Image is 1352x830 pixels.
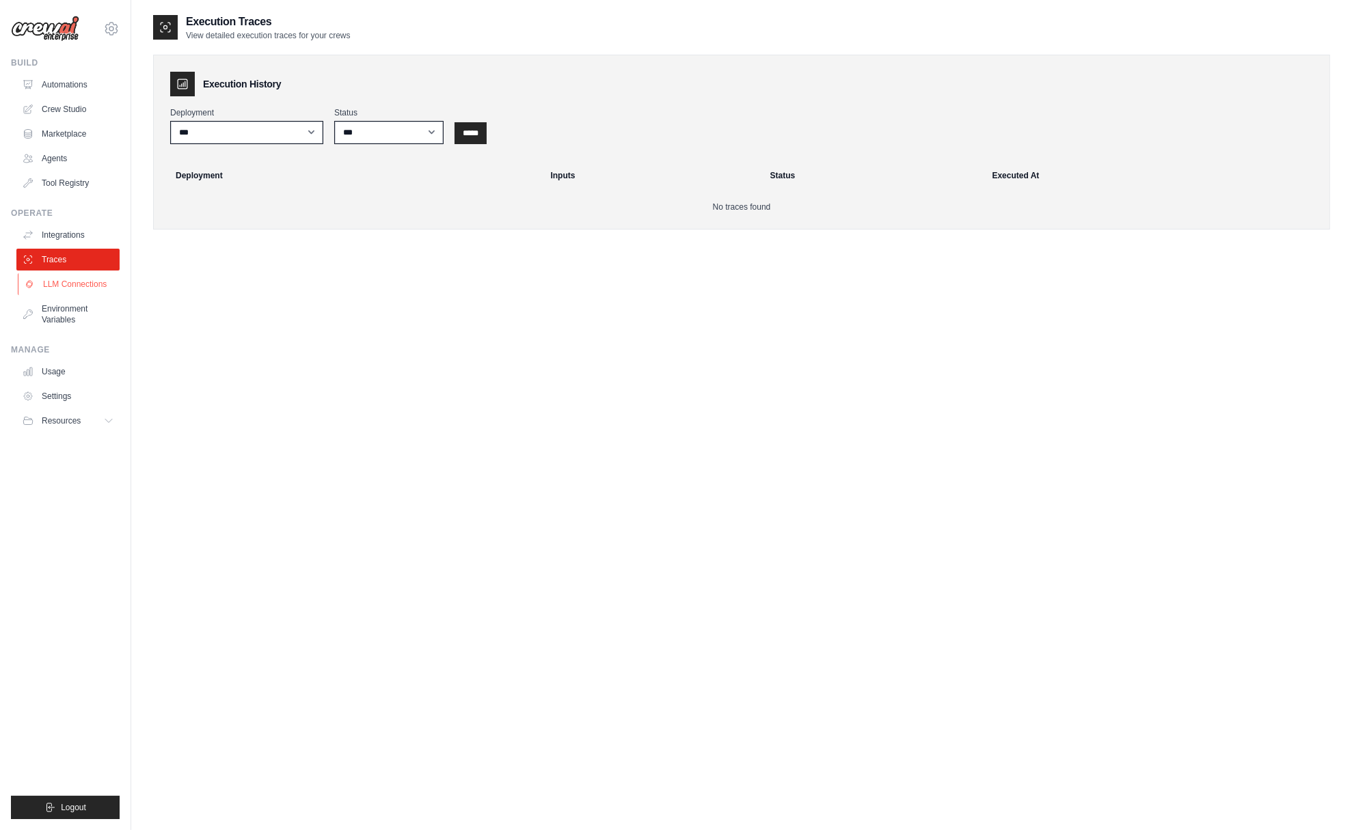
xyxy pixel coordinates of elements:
[16,385,120,407] a: Settings
[203,77,281,91] h3: Execution History
[542,161,761,191] th: Inputs
[984,161,1324,191] th: Executed At
[11,796,120,819] button: Logout
[762,161,984,191] th: Status
[11,57,120,68] div: Build
[42,415,81,426] span: Resources
[170,107,323,118] label: Deployment
[16,298,120,331] a: Environment Variables
[334,107,444,118] label: Status
[11,16,79,42] img: Logo
[16,361,120,383] a: Usage
[16,410,120,432] button: Resources
[11,344,120,355] div: Manage
[186,30,351,41] p: View detailed execution traces for your crews
[16,123,120,145] a: Marketplace
[18,273,121,295] a: LLM Connections
[16,172,120,194] a: Tool Registry
[16,224,120,246] a: Integrations
[186,14,351,30] h2: Execution Traces
[16,249,120,271] a: Traces
[170,202,1313,212] p: No traces found
[16,98,120,120] a: Crew Studio
[16,74,120,96] a: Automations
[159,161,542,191] th: Deployment
[61,802,86,813] span: Logout
[11,208,120,219] div: Operate
[16,148,120,169] a: Agents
